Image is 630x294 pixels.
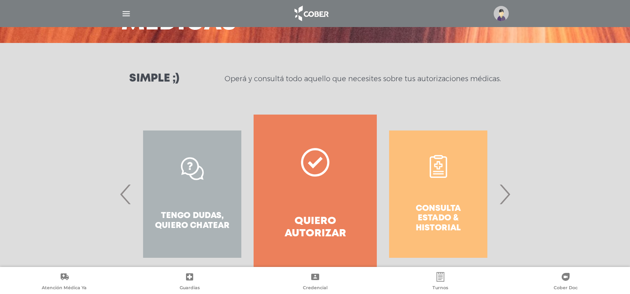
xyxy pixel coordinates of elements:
img: profile-placeholder.svg [494,6,509,21]
a: Turnos [378,272,503,292]
a: Cober Doc [503,272,628,292]
img: Cober_menu-lines-white.svg [121,9,131,19]
h4: Quiero autorizar [268,215,362,240]
span: Previous [118,173,134,216]
span: Atención Médica Ya [42,285,87,292]
span: Credencial [303,285,328,292]
h3: Simple ;) [129,73,179,84]
img: logo_cober_home-white.png [290,4,332,23]
span: Next [497,173,512,216]
a: Quiero autorizar [254,115,376,274]
span: Cober Doc [554,285,578,292]
a: Credencial [252,272,378,292]
span: Guardias [180,285,200,292]
p: Operá y consultá todo aquello que necesites sobre tus autorizaciones médicas. [225,74,501,84]
a: Guardias [127,272,252,292]
span: Turnos [432,285,448,292]
a: Atención Médica Ya [2,272,127,292]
